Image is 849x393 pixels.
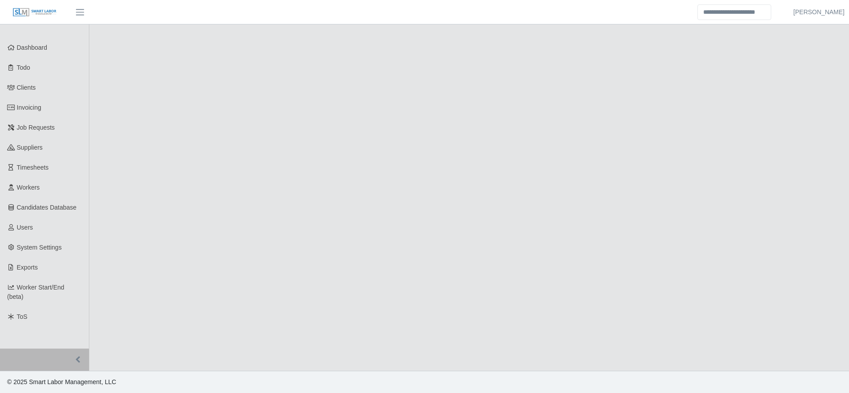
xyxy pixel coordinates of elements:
[17,264,38,271] span: Exports
[12,8,57,17] img: SLM Logo
[17,204,77,211] span: Candidates Database
[17,104,41,111] span: Invoicing
[17,84,36,91] span: Clients
[17,164,49,171] span: Timesheets
[7,284,64,300] span: Worker Start/End (beta)
[7,378,116,385] span: © 2025 Smart Labor Management, LLC
[17,244,62,251] span: System Settings
[17,64,30,71] span: Todo
[17,44,48,51] span: Dashboard
[697,4,771,20] input: Search
[17,313,28,320] span: ToS
[17,144,43,151] span: Suppliers
[17,224,33,231] span: Users
[17,184,40,191] span: Workers
[793,8,845,17] a: [PERSON_NAME]
[17,124,55,131] span: Job Requests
